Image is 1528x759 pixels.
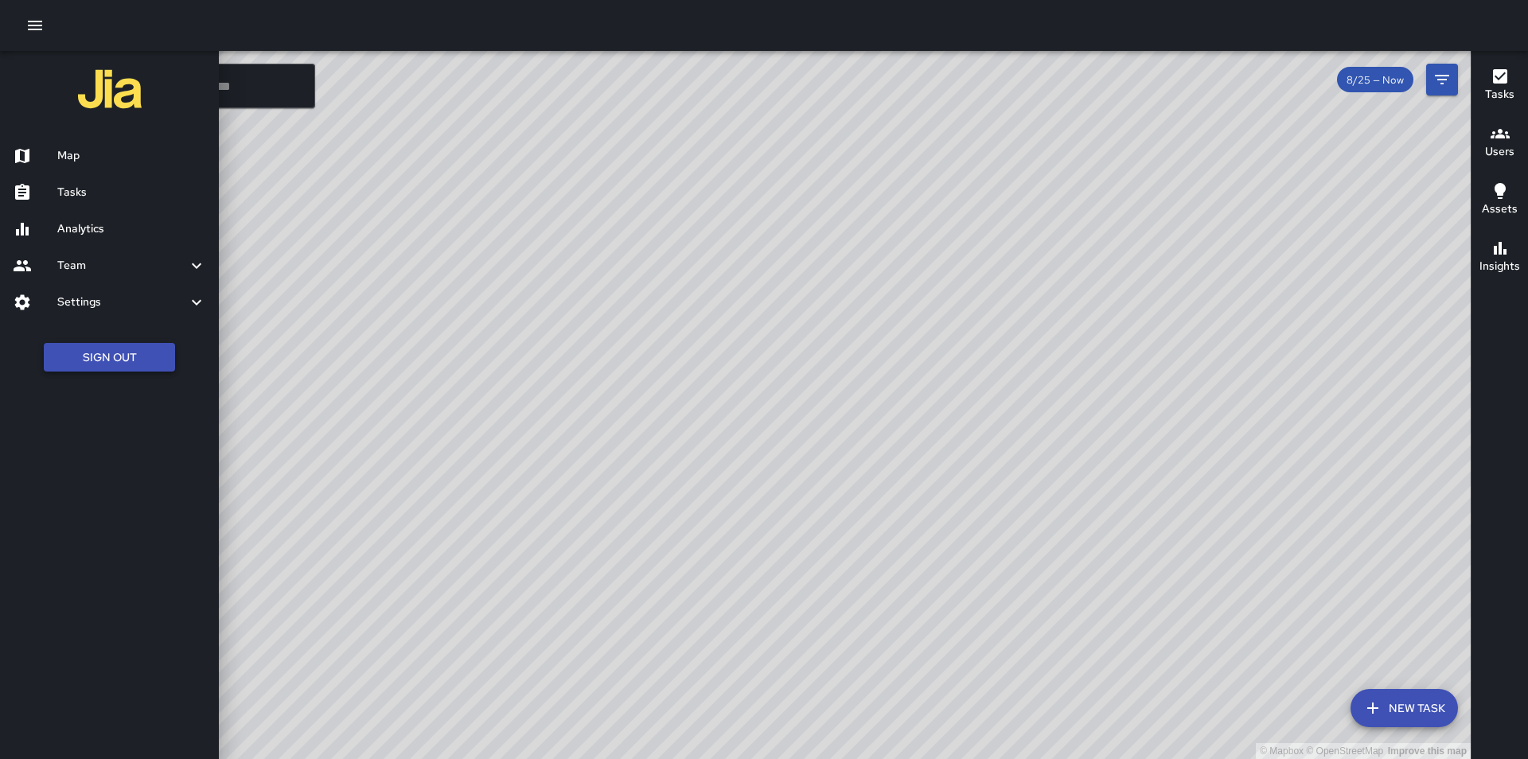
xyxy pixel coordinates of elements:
[1479,258,1520,275] h6: Insights
[1482,200,1518,218] h6: Assets
[1485,143,1514,161] h6: Users
[57,257,187,274] h6: Team
[1485,86,1514,103] h6: Tasks
[57,147,206,165] h6: Map
[78,57,142,121] img: jia-logo
[44,343,175,372] button: Sign Out
[57,294,187,311] h6: Settings
[57,184,206,201] h6: Tasks
[57,220,206,238] h6: Analytics
[1351,689,1458,727] button: New Task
